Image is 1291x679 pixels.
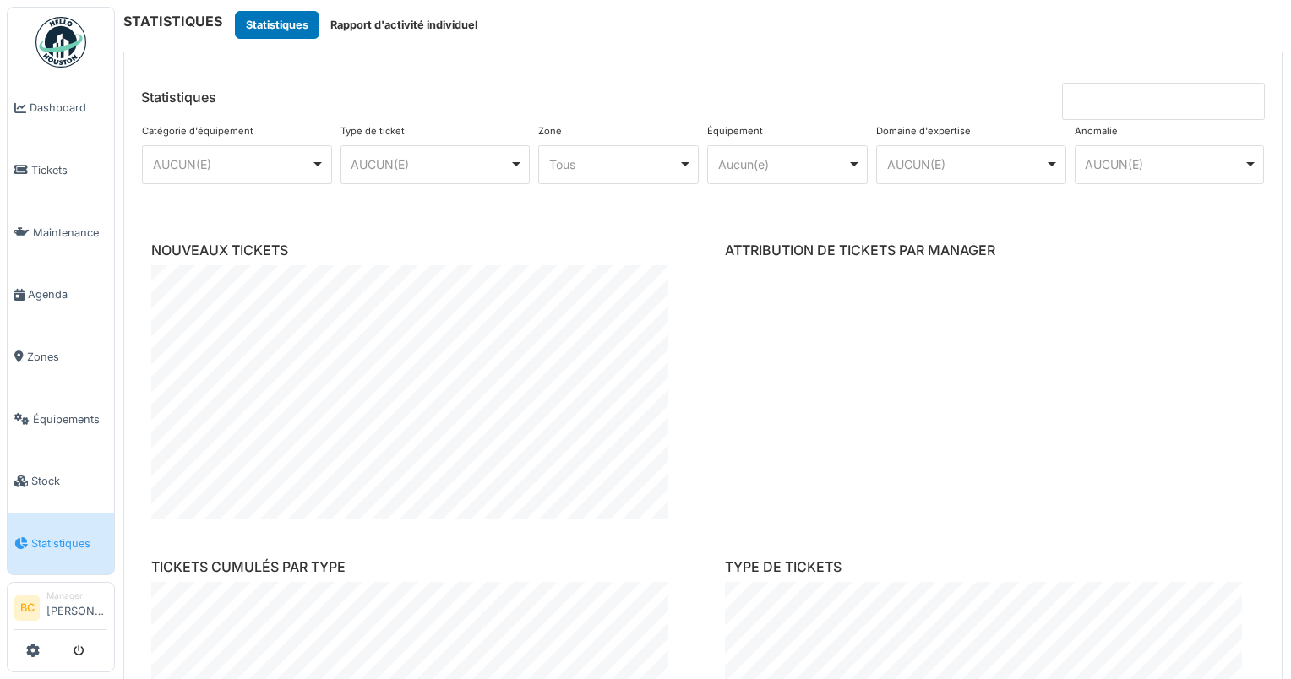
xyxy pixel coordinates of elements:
[549,155,678,173] div: Tous
[8,450,114,513] a: Stock
[151,242,681,258] h6: NOUVEAUX TICKETS
[235,11,319,39] button: Statistiques
[725,242,1255,258] h6: ATTRIBUTION DE TICKETS PAR MANAGER
[876,124,971,139] label: Domaine d'expertise
[123,14,222,30] h6: STATISTIQUES
[14,595,40,621] li: BC
[46,589,107,602] div: Manager
[142,124,253,139] label: Catégorie d'équipement
[707,124,763,139] label: Équipement
[8,139,114,202] a: Tickets
[27,349,107,365] span: Zones
[718,155,847,173] div: Aucun(e)
[30,100,107,116] span: Dashboard
[340,124,405,139] label: Type de ticket
[319,11,488,39] button: Rapport d'activité individuel
[8,326,114,388] a: Zones
[1075,124,1118,139] label: Anomalie
[33,225,107,241] span: Maintenance
[8,263,114,326] a: Agenda
[31,162,107,178] span: Tickets
[33,411,107,427] span: Équipements
[46,589,107,626] li: [PERSON_NAME]
[1085,155,1244,173] div: AUCUN(E)
[8,201,114,263] a: Maintenance
[153,155,312,173] div: AUCUN(E)
[8,513,114,575] a: Statistiques
[725,559,1255,575] h6: TYPE DE TICKETS
[8,388,114,450] a: Équipements
[351,155,509,173] div: AUCUN(E)
[141,90,216,106] h6: Statistiques
[14,589,107,630] a: BC Manager[PERSON_NAME]
[887,155,1046,173] div: AUCUN(E)
[31,535,107,551] span: Statistiques
[538,124,562,139] label: Zone
[35,17,86,68] img: Badge_color-CXgf-gQk.svg
[8,77,114,139] a: Dashboard
[28,286,107,302] span: Agenda
[31,473,107,489] span: Stock
[151,559,681,575] h6: TICKETS CUMULÉS PAR TYPE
